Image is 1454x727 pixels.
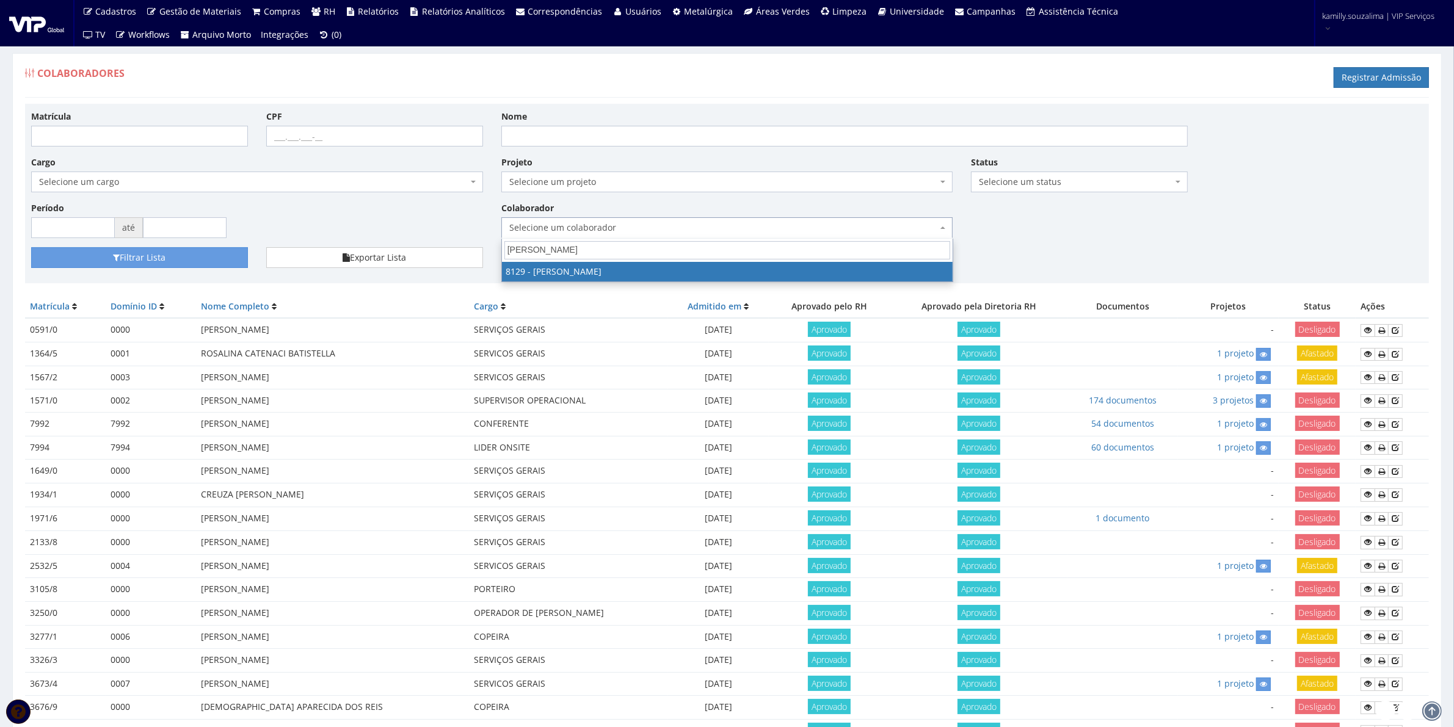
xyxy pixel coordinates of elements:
[128,29,170,40] span: Workflows
[958,629,1000,644] span: Aprovado
[1039,5,1118,17] span: Assistência Técnica
[1334,67,1429,88] a: Registrar Admissão
[890,5,944,17] span: Universidade
[1295,416,1340,431] span: Desligado
[25,696,106,720] td: 3676/9
[501,217,953,238] span: Selecione um colaborador
[314,23,347,46] a: (0)
[1297,345,1337,361] span: Afastado
[1297,629,1337,644] span: Afastado
[196,649,469,673] td: [PERSON_NAME]
[196,601,469,625] td: [PERSON_NAME]
[474,300,498,312] a: Cargo
[106,460,196,483] td: 0000
[958,416,1000,431] span: Aprovado
[958,322,1000,337] span: Aprovado
[266,110,282,123] label: CPF
[25,389,106,412] td: 1571/0
[39,176,468,188] span: Selecione um cargo
[25,436,106,459] td: 7994
[469,625,668,648] td: COPEIRA
[324,5,335,17] span: RH
[808,463,851,478] span: Aprovado
[106,342,196,366] td: 0001
[769,295,890,318] th: Aprovado pelo RH
[25,625,106,648] td: 3277/1
[159,5,241,17] span: Gestão de Materiais
[469,389,668,412] td: SUPERVISOR OPERACIONAL
[196,318,469,342] td: [PERSON_NAME]
[668,530,769,554] td: [DATE]
[1067,295,1178,318] th: Documentos
[958,676,1000,691] span: Aprovado
[1178,649,1279,673] td: -
[501,110,527,123] label: Nome
[25,342,106,366] td: 1364/5
[106,483,196,507] td: 0000
[979,176,1172,188] span: Selecione um status
[1178,601,1279,625] td: -
[469,577,668,601] td: PORTEIRO
[625,5,661,17] span: Usuários
[1295,652,1340,667] span: Desligado
[175,23,256,46] a: Arquivo Morto
[509,176,938,188] span: Selecione um projeto
[106,554,196,577] td: 0004
[1295,510,1340,526] span: Desligado
[422,5,505,17] span: Relatórios Analíticos
[1091,441,1154,453] a: 60 documentos
[196,696,469,720] td: [DEMOGRAPHIC_DATA] APARECIDA DOS REIS
[106,696,196,720] td: 0000
[958,392,1000,408] span: Aprovado
[958,534,1000,549] span: Aprovado
[106,530,196,554] td: 0000
[25,483,106,507] td: 1934/1
[756,5,810,17] span: Áreas Verdes
[967,5,1016,17] span: Campanhas
[1217,560,1254,571] a: 1 projeto
[115,217,143,238] span: até
[668,672,769,695] td: [DATE]
[958,439,1000,455] span: Aprovado
[1295,463,1340,478] span: Desligado
[469,507,668,530] td: SERVIÇOS GERAIS
[25,649,106,673] td: 3326/3
[1295,392,1340,408] span: Desligado
[261,29,309,40] span: Integrações
[1178,318,1279,342] td: -
[96,5,137,17] span: Cadastros
[25,530,106,554] td: 2133/8
[266,126,483,146] input: ___.___.___-__
[808,629,851,644] span: Aprovado
[833,5,867,17] span: Limpeza
[668,436,769,459] td: [DATE]
[1089,394,1157,406] a: 174 documentos
[688,300,741,312] a: Admitido em
[111,23,175,46] a: Workflows
[196,483,469,507] td: CREUZA [PERSON_NAME]
[469,436,668,459] td: LIDER ONSITE
[1178,577,1279,601] td: -
[37,67,125,80] span: Colaboradores
[958,486,1000,502] span: Aprovado
[196,530,469,554] td: [PERSON_NAME]
[808,652,851,667] span: Aprovado
[332,29,341,40] span: (0)
[501,202,554,214] label: Colaborador
[668,483,769,507] td: [DATE]
[1217,631,1254,642] a: 1 projeto
[469,696,668,720] td: COPEIRA
[958,581,1000,596] span: Aprovado
[958,699,1000,714] span: Aprovado
[266,247,483,268] button: Exportar Lista
[1356,295,1429,318] th: Ações
[358,5,399,17] span: Relatórios
[196,460,469,483] td: [PERSON_NAME]
[196,577,469,601] td: [PERSON_NAME]
[808,486,851,502] span: Aprovado
[469,649,668,673] td: SERVIÇOS GERAIS
[469,601,668,625] td: OPERADOR DE [PERSON_NAME]
[808,439,851,455] span: Aprovado
[1295,486,1340,502] span: Desligado
[196,507,469,530] td: [PERSON_NAME]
